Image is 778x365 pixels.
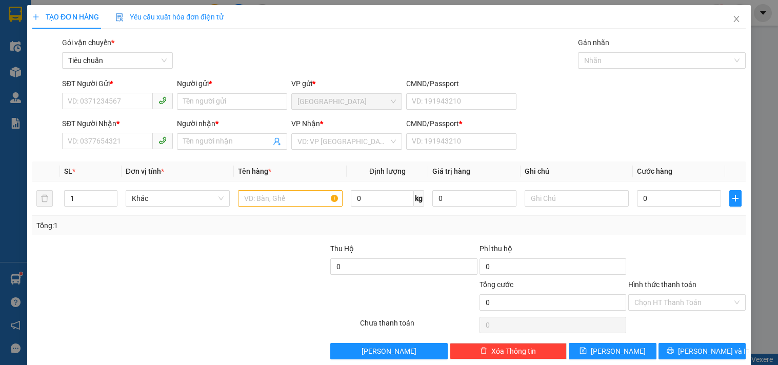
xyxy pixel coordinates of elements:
span: Định lượng [369,167,406,175]
input: VD: Bàn, Ghế [238,190,342,207]
button: printer[PERSON_NAME] và In [659,343,746,359]
span: Đà Nẵng [297,94,395,109]
span: save [580,347,587,355]
span: phone [158,136,167,145]
span: TẠO ĐƠN HÀNG [32,13,99,21]
span: user-add [273,137,281,146]
span: [PERSON_NAME] và In [678,346,750,357]
span: Giá trị hàng [432,167,470,175]
div: CMND/Passport [406,118,516,129]
button: Close [722,5,751,34]
span: Tên hàng [238,167,271,175]
span: phone [158,96,167,105]
button: [PERSON_NAME] [330,343,447,359]
div: CMND/Passport [406,78,516,89]
span: Khác [132,191,224,206]
span: Đơn vị tính [126,167,164,175]
span: close [732,15,741,23]
input: Ghi Chú [525,190,629,207]
span: SL [64,167,72,175]
input: 0 [432,190,516,207]
span: [PERSON_NAME] [362,346,416,357]
span: Yêu cầu xuất hóa đơn điện tử [115,13,224,21]
span: printer [667,347,674,355]
img: icon [115,13,124,22]
label: Hình thức thanh toán [628,280,696,289]
div: VP gửi [291,78,402,89]
span: Thu Hộ [330,245,354,253]
span: Cước hàng [637,167,672,175]
span: Xóa Thông tin [491,346,536,357]
span: [PERSON_NAME] [591,346,646,357]
th: Ghi chú [521,161,633,181]
button: delete [36,190,53,207]
span: kg [414,190,424,207]
span: plus [32,13,39,21]
div: SĐT Người Gửi [62,78,172,89]
span: plus [730,194,741,202]
span: VP Nhận [291,119,320,128]
span: Tổng cước [480,280,513,289]
span: Gói vận chuyển [62,38,114,47]
div: SĐT Người Nhận [62,118,172,129]
span: Tiêu chuẩn [68,53,166,68]
button: deleteXóa Thông tin [450,343,567,359]
div: Phí thu hộ [480,243,627,258]
button: save[PERSON_NAME] [569,343,656,359]
div: Người gửi [177,78,287,89]
div: Tổng: 1 [36,220,301,231]
div: Người nhận [177,118,287,129]
div: Chưa thanh toán [359,317,478,335]
button: plus [729,190,742,207]
label: Gán nhãn [578,38,609,47]
span: delete [480,347,487,355]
